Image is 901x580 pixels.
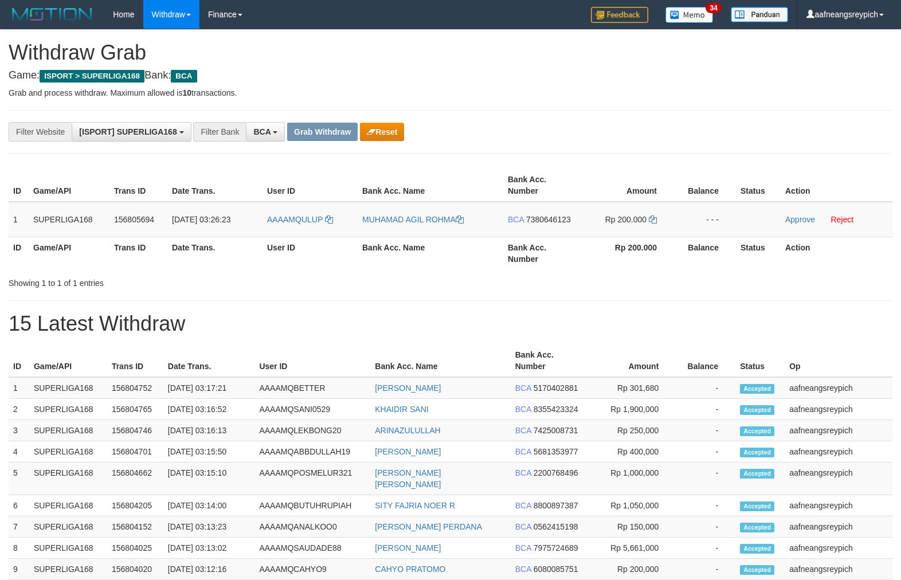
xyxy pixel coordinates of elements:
td: Rp 250,000 [586,420,676,441]
td: SUPERLIGA168 [29,538,107,559]
span: Accepted [740,469,774,479]
td: 156804152 [107,516,163,538]
span: BCA [515,468,531,477]
th: Rp 200.000 [581,237,674,269]
th: Action [781,237,892,269]
th: Trans ID [107,344,163,377]
td: AAAAMQSAUDADE88 [254,538,370,559]
span: Accepted [740,405,774,415]
img: panduan.png [731,7,788,22]
img: MOTION_logo.png [9,6,96,23]
td: - [676,463,735,495]
td: - - - [674,202,736,237]
span: BCA [515,543,531,552]
th: Action [781,169,892,202]
td: aafneangsreypich [785,420,892,441]
th: Status [735,344,785,377]
span: Accepted [740,426,774,436]
span: Accepted [740,565,774,575]
td: Rp 150,000 [586,516,676,538]
span: ISPORT > SUPERLIGA168 [40,70,144,83]
td: SUPERLIGA168 [29,516,107,538]
th: ID [9,237,29,269]
span: Rp 200.000 [605,215,647,224]
img: Button%20Memo.svg [665,7,714,23]
td: 156804025 [107,538,163,559]
span: 34 [706,3,721,13]
td: SUPERLIGA168 [29,441,107,463]
span: Copy 6080085751 to clipboard [534,565,578,574]
span: Copy 5170402881 to clipboard [534,383,578,393]
td: - [676,495,735,516]
span: BCA [515,426,531,435]
th: Game/API [29,237,109,269]
span: Copy 7380646123 to clipboard [526,215,571,224]
button: [ISPORT] SUPERLIGA168 [72,122,191,142]
td: - [676,377,735,399]
span: AAAAMQULUP [267,215,323,224]
span: Accepted [740,448,774,457]
div: Filter Bank [193,122,246,142]
td: Rp 400,000 [586,441,676,463]
a: [PERSON_NAME] [375,543,441,552]
th: Game/API [29,169,109,202]
a: Copy 200000 to clipboard [649,215,657,224]
th: Amount [586,344,676,377]
td: 156804765 [107,399,163,420]
td: AAAAMQCAHYO9 [254,559,370,580]
td: [DATE] 03:15:10 [163,463,255,495]
td: [DATE] 03:17:21 [163,377,255,399]
span: BCA [515,383,531,393]
span: Accepted [740,544,774,554]
td: - [676,441,735,463]
span: 156805694 [114,215,154,224]
h4: Game: Bank: [9,70,892,81]
span: BCA [515,405,531,414]
td: SUPERLIGA168 [29,399,107,420]
h1: 15 Latest Withdraw [9,312,892,335]
a: ARINAZULULLAH [375,426,440,435]
th: ID [9,344,29,377]
th: Status [736,169,781,202]
td: - [676,559,735,580]
th: Balance [674,169,736,202]
td: AAAAMQANALKOO0 [254,516,370,538]
a: Reject [831,215,853,224]
span: Copy 8800897387 to clipboard [534,501,578,510]
td: 2 [9,399,29,420]
td: Rp 200,000 [586,559,676,580]
span: BCA [253,127,271,136]
td: AAAAMQSANI0529 [254,399,370,420]
td: 9 [9,559,29,580]
a: [PERSON_NAME] PERDANA [375,522,482,531]
span: BCA [515,522,531,531]
img: Feedback.jpg [591,7,648,23]
button: Reset [360,123,404,141]
td: SUPERLIGA168 [29,420,107,441]
td: aafneangsreypich [785,377,892,399]
td: SUPERLIGA168 [29,559,107,580]
td: 156804746 [107,420,163,441]
a: AAAAMQULUP [267,215,333,224]
a: SITY FAJRIA NOER R [375,501,455,510]
th: User ID [263,169,358,202]
td: - [676,420,735,441]
td: 156804752 [107,377,163,399]
span: BCA [515,447,531,456]
td: [DATE] 03:13:23 [163,516,255,538]
th: Bank Acc. Name [370,344,510,377]
td: 3 [9,420,29,441]
th: Bank Acc. Name [358,169,503,202]
a: Approve [785,215,815,224]
td: aafneangsreypich [785,441,892,463]
th: Game/API [29,344,107,377]
td: 1 [9,202,29,237]
td: Rp 1,000,000 [586,463,676,495]
button: BCA [246,122,285,142]
span: Accepted [740,523,774,532]
td: [DATE] 03:14:00 [163,495,255,516]
span: BCA [515,565,531,574]
td: SUPERLIGA168 [29,377,107,399]
td: - [676,538,735,559]
th: Bank Acc. Name [358,237,503,269]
